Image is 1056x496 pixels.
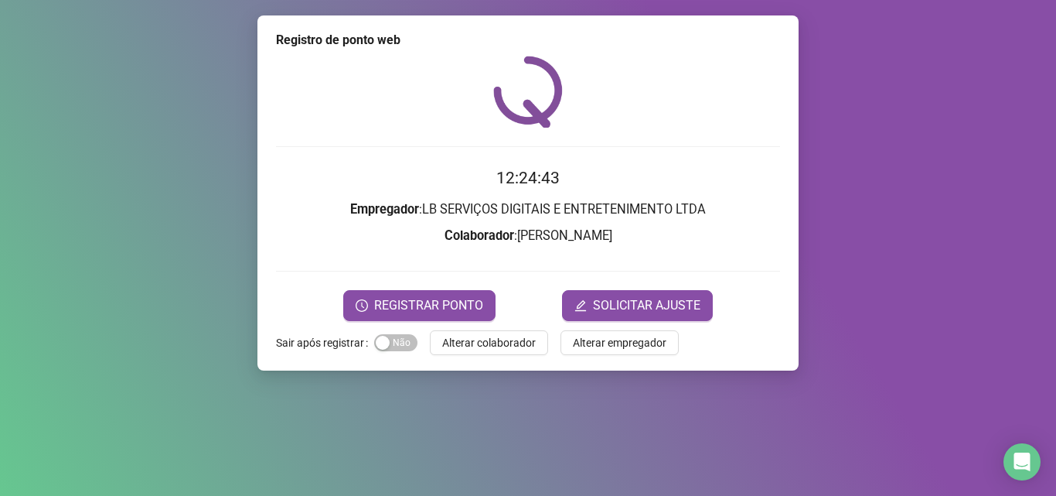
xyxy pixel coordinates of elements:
[496,169,560,187] time: 12:24:43
[350,202,419,217] strong: Empregador
[374,296,483,315] span: REGISTRAR PONTO
[593,296,700,315] span: SOLICITAR AJUSTE
[573,334,666,351] span: Alterar empregador
[574,299,587,312] span: edit
[276,330,374,355] label: Sair após registrar
[445,228,514,243] strong: Colaborador
[343,290,496,321] button: REGISTRAR PONTO
[1003,443,1041,481] div: Open Intercom Messenger
[562,290,713,321] button: editSOLICITAR AJUSTE
[442,334,536,351] span: Alterar colaborador
[493,56,563,128] img: QRPoint
[276,226,780,246] h3: : [PERSON_NAME]
[560,330,679,355] button: Alterar empregador
[276,31,780,50] div: Registro de ponto web
[356,299,368,312] span: clock-circle
[276,200,780,220] h3: : LB SERVIÇOS DIGITAIS E ENTRETENIMENTO LTDA
[430,330,548,355] button: Alterar colaborador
